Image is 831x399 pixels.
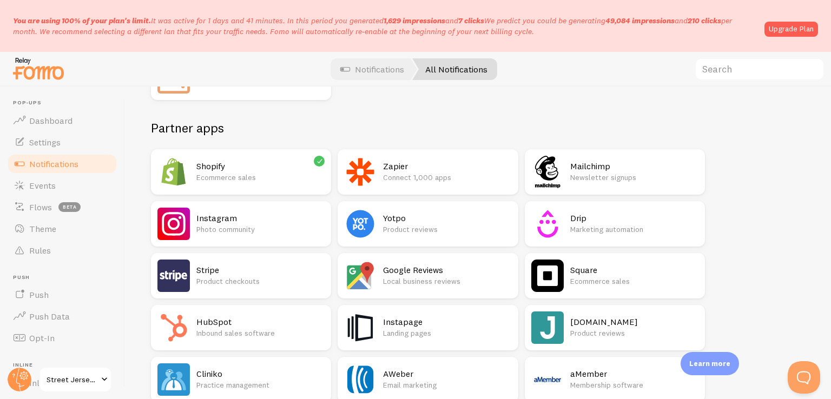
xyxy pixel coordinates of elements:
p: Photo community [196,224,325,235]
p: Membership software [570,380,698,390]
span: Pop-ups [13,99,118,107]
p: It was active for 1 days and 41 minutes. In this period you generated We predict you could be gen... [13,15,758,37]
img: Stripe [157,260,190,292]
p: Learn more [689,358,730,369]
a: Upgrade Plan [764,22,818,37]
p: Ecommerce sales [196,172,325,183]
a: Events [6,175,118,196]
img: Mailchimp [531,156,564,188]
img: Yotpo [344,208,377,240]
a: Theme [6,218,118,240]
a: Notifications [6,153,118,175]
p: Product checkouts [196,276,325,287]
h2: HubSpot [196,316,325,328]
span: and [605,16,721,25]
img: HubSpot [157,311,190,344]
p: Product reviews [383,224,511,235]
span: Opt-In [29,332,55,343]
img: AWeber [344,363,377,396]
span: Push Data [29,311,70,322]
b: 7 clicks [458,16,484,25]
p: Marketing automation [570,224,698,235]
img: Cliniko [157,363,190,396]
span: Events [29,180,56,191]
h2: Shopify [196,161,325,172]
span: Rules [29,245,51,256]
img: Judge.me [531,311,564,344]
p: Connect 1,000 apps [383,172,511,183]
h2: Google Reviews [383,264,511,276]
span: and [384,16,484,25]
h2: Partner apps [151,119,705,136]
h2: AWeber [383,368,511,380]
h2: Zapier [383,161,511,172]
h2: Mailchimp [570,161,698,172]
a: Opt-In [6,327,118,349]
iframe: Help Scout Beacon - Open [788,361,820,394]
img: Zapier [344,156,377,188]
span: Flows [29,202,52,212]
span: Notifications [29,158,78,169]
span: You are using 100% of your plan's limit. [13,16,151,25]
a: Street Jersey ⚽️ [39,367,112,393]
p: Email marketing [383,380,511,390]
span: Dashboard [29,115,72,126]
a: Push Data [6,305,118,327]
a: Flows beta [6,196,118,218]
h2: Yotpo [383,212,511,224]
p: Ecommerce sales [570,276,698,287]
a: Settings [6,131,118,153]
h2: aMember [570,368,698,380]
h2: Drip [570,212,698,224]
img: Drip [531,208,564,240]
img: Square [531,260,564,292]
b: 210 clicks [688,16,721,25]
img: fomo-relay-logo-orange.svg [11,55,65,82]
span: Push [29,289,49,300]
a: Dashboard [6,110,118,131]
h2: Cliniko [196,368,325,380]
p: Newsletter signups [570,172,698,183]
p: Product reviews [570,328,698,338]
h2: [DOMAIN_NAME] [570,316,698,328]
p: Local business reviews [383,276,511,287]
p: Inbound sales software [196,328,325,338]
img: aMember [531,363,564,396]
b: 49,084 impressions [605,16,675,25]
h2: Instapage [383,316,511,328]
h2: Stripe [196,264,325,276]
p: Landing pages [383,328,511,338]
h2: Square [570,264,698,276]
p: Practice management [196,380,325,390]
img: Instagram [157,208,190,240]
a: Rules [6,240,118,261]
img: Google Reviews [344,260,377,292]
span: Street Jersey ⚽️ [47,373,98,386]
a: Push [6,284,118,305]
span: Push [13,274,118,281]
span: Theme [29,223,56,234]
img: Instapage [344,311,377,344]
div: Learn more [681,352,739,375]
b: 1,629 impressions [384,16,445,25]
img: Shopify [157,156,190,188]
h2: Instagram [196,212,325,224]
span: Settings [29,137,61,148]
span: beta [58,202,81,212]
span: Inline [13,362,118,369]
